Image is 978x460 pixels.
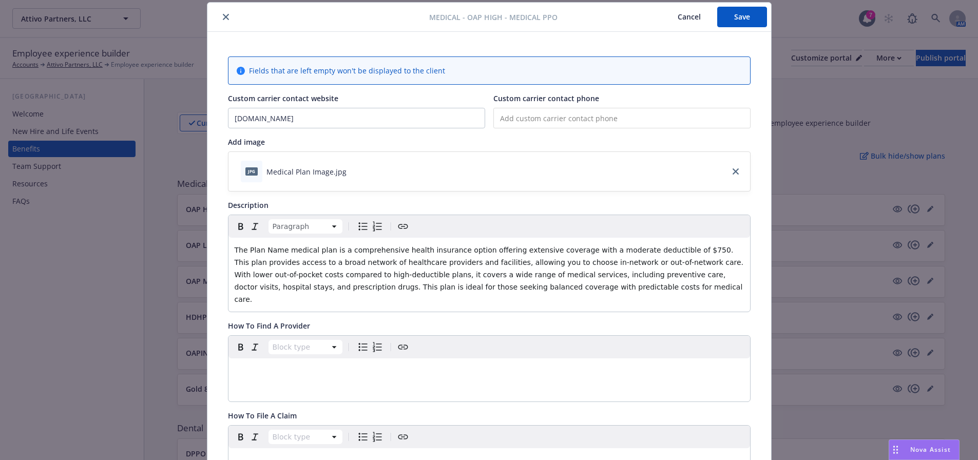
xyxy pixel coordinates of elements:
button: Create link [396,430,410,444]
div: toggle group [356,219,385,234]
button: Numbered list [370,219,385,234]
button: Numbered list [370,430,385,444]
span: jpg [245,167,258,175]
div: Drag to move [889,440,902,459]
span: How To File A Claim [228,411,297,420]
button: Italic [248,430,262,444]
button: Save [717,7,767,27]
button: Block type [269,340,342,354]
button: download file [351,166,359,177]
button: Block type [269,430,342,444]
span: Medical - OAP High - Medical PPO [429,12,558,23]
span: How To Find A Provider [228,321,310,331]
a: close [730,165,742,178]
button: Bold [234,340,248,354]
button: Bulleted list [356,219,370,234]
input: Add custom carrier contact website [228,108,485,128]
span: Add image [228,137,265,147]
span: Custom carrier contact phone [493,93,599,103]
button: Create link [396,340,410,354]
button: Italic [248,219,262,234]
div: editable markdown [228,238,750,312]
button: Bold [234,219,248,234]
div: editable markdown [228,358,750,383]
span: Description [228,200,269,210]
div: toggle group [356,430,385,444]
button: Italic [248,340,262,354]
span: The Plan Name medical plan is a comprehensive health insurance option offering extensive coverage... [235,246,746,303]
div: toggle group [356,340,385,354]
button: Bulleted list [356,340,370,354]
input: Add custom carrier contact phone [493,108,751,128]
button: Cancel [661,7,717,27]
button: Nova Assist [889,439,960,460]
span: Fields that are left empty won't be displayed to the client [249,65,445,76]
button: close [220,11,232,23]
button: Block type [269,219,342,234]
span: Custom carrier contact website [228,93,338,103]
button: Create link [396,219,410,234]
button: Bold [234,430,248,444]
span: Nova Assist [910,445,951,454]
div: Medical Plan Image.jpg [266,166,347,177]
button: Numbered list [370,340,385,354]
button: Bulleted list [356,430,370,444]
